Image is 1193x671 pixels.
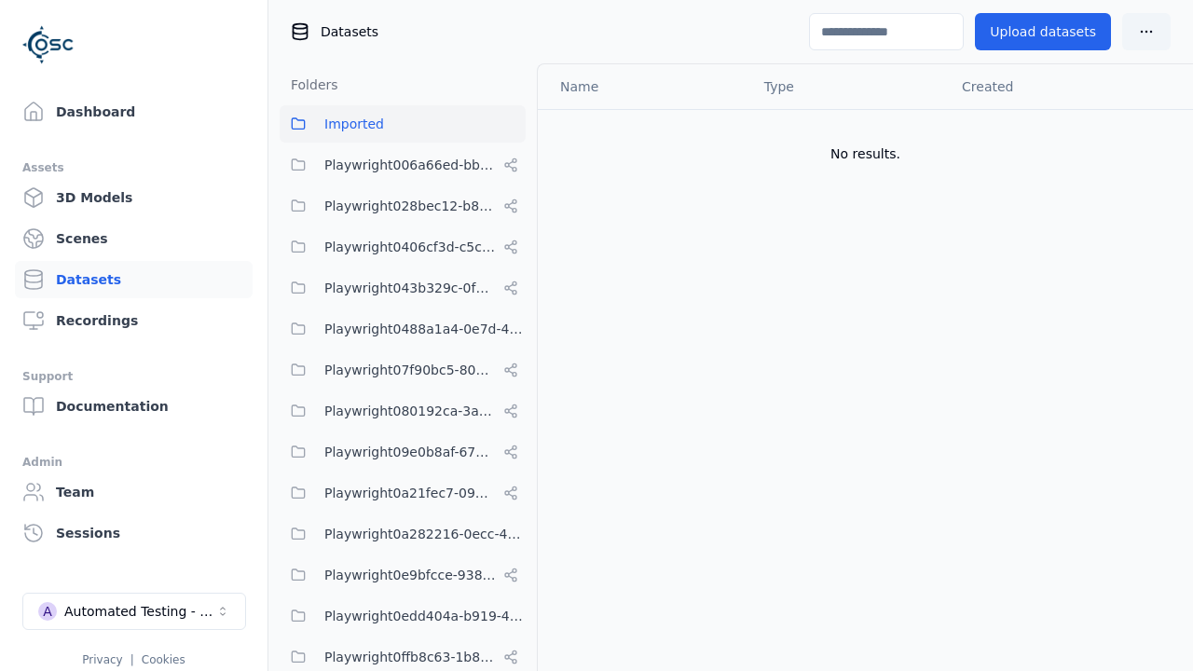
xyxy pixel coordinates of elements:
[280,597,526,635] button: Playwright0edd404a-b919-41a7-9a8d-3e80e0159239
[280,75,338,94] h3: Folders
[538,64,749,109] th: Name
[324,154,496,176] span: Playwright006a66ed-bbfa-4b84-a6f2-8b03960da6f1
[64,602,215,621] div: Automated Testing - Playwright
[975,13,1111,50] button: Upload datasets
[324,441,496,463] span: Playwright09e0b8af-6797-487c-9a58-df45af994400
[15,302,253,339] a: Recordings
[15,261,253,298] a: Datasets
[130,653,134,666] span: |
[280,474,526,512] button: Playwright0a21fec7-093e-446e-ac90-feefe60349da
[280,146,526,184] button: Playwright006a66ed-bbfa-4b84-a6f2-8b03960da6f1
[280,392,526,430] button: Playwright080192ca-3ab8-4170-8689-2c2dffafb10d
[947,64,1163,109] th: Created
[280,556,526,594] button: Playwright0e9bfcce-9385-4655-aad9-5e1830d0cbce
[38,602,57,621] div: A
[324,523,526,545] span: Playwright0a282216-0ecc-4192-904d-1db5382f43aa
[15,388,253,425] a: Documentation
[22,593,246,630] button: Select a workspace
[280,310,526,348] button: Playwright0488a1a4-0e7d-4299-bdea-dd156cc484d6
[15,93,253,130] a: Dashboard
[749,64,947,109] th: Type
[15,179,253,216] a: 3D Models
[324,564,496,586] span: Playwright0e9bfcce-9385-4655-aad9-5e1830d0cbce
[321,22,378,41] span: Datasets
[82,653,122,666] a: Privacy
[324,359,496,381] span: Playwright07f90bc5-80d1-4d58-862e-051c9f56b799
[22,365,245,388] div: Support
[538,109,1193,199] td: No results.
[280,269,526,307] button: Playwright043b329c-0fea-4eef-a1dd-c1b85d96f68d
[324,318,526,340] span: Playwright0488a1a4-0e7d-4299-bdea-dd156cc484d6
[280,515,526,553] button: Playwright0a282216-0ecc-4192-904d-1db5382f43aa
[15,473,253,511] a: Team
[280,433,526,471] button: Playwright09e0b8af-6797-487c-9a58-df45af994400
[15,220,253,257] a: Scenes
[324,113,384,135] span: Imported
[22,19,75,71] img: Logo
[280,187,526,225] button: Playwright028bec12-b853-4041-8716-f34111cdbd0b
[324,482,496,504] span: Playwright0a21fec7-093e-446e-ac90-feefe60349da
[324,605,526,627] span: Playwright0edd404a-b919-41a7-9a8d-3e80e0159239
[22,157,245,179] div: Assets
[324,646,496,668] span: Playwright0ffb8c63-1b89-42f9-8930-08c6864de4e8
[280,228,526,266] button: Playwright0406cf3d-c5c6-4809-a891-d4d7aaf60441
[142,653,185,666] a: Cookies
[324,195,496,217] span: Playwright028bec12-b853-4041-8716-f34111cdbd0b
[324,236,496,258] span: Playwright0406cf3d-c5c6-4809-a891-d4d7aaf60441
[22,451,245,473] div: Admin
[324,277,496,299] span: Playwright043b329c-0fea-4eef-a1dd-c1b85d96f68d
[280,351,526,389] button: Playwright07f90bc5-80d1-4d58-862e-051c9f56b799
[324,400,496,422] span: Playwright080192ca-3ab8-4170-8689-2c2dffafb10d
[280,105,526,143] button: Imported
[15,514,253,552] a: Sessions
